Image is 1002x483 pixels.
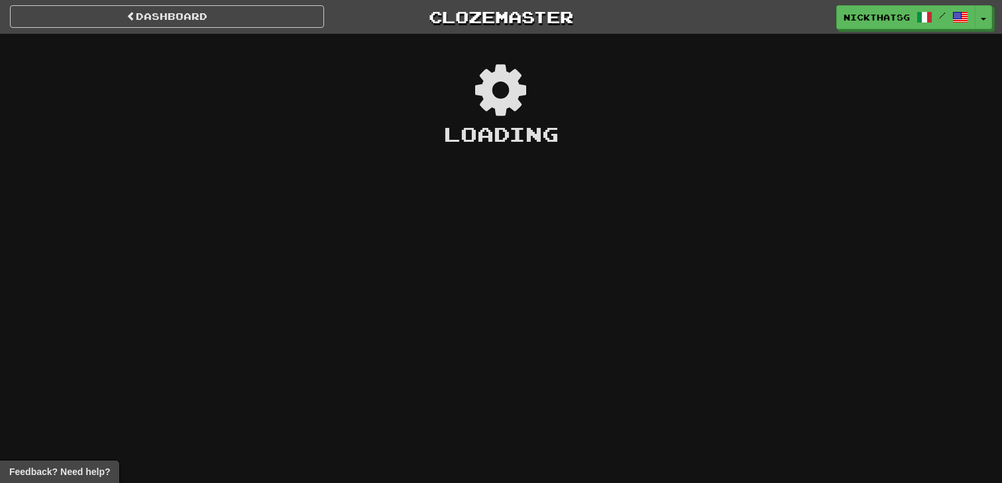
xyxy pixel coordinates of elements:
[844,11,910,23] span: nickthatsg
[836,5,975,29] a: nickthatsg /
[10,5,324,28] a: Dashboard
[939,11,946,20] span: /
[344,5,658,28] a: Clozemaster
[9,465,110,478] span: Open feedback widget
